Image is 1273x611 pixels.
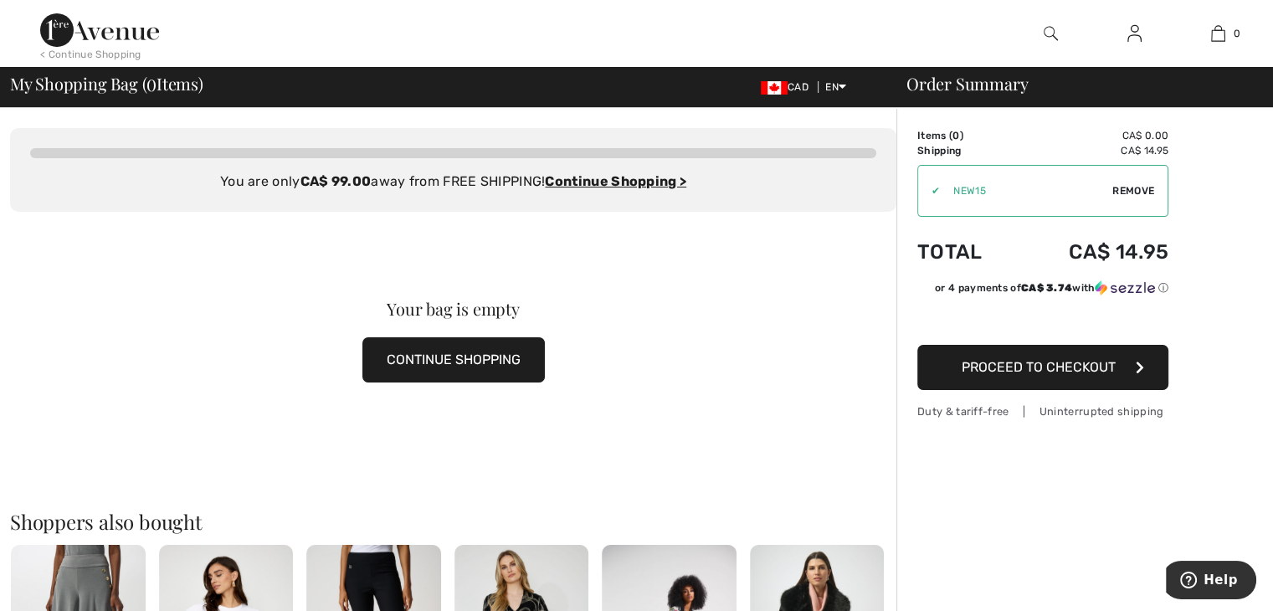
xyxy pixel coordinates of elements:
button: CONTINUE SHOPPING [362,337,545,383]
h2: Shoppers also bought [10,511,896,531]
button: Proceed to Checkout [917,345,1168,390]
td: Total [917,223,1016,280]
img: 1ère Avenue [40,13,159,47]
span: CAD [761,81,815,93]
td: Shipping [917,143,1016,158]
iframe: Opens a widget where you can find more information [1166,561,1256,603]
div: Duty & tariff-free | Uninterrupted shipping [917,403,1168,419]
span: 0 [146,71,157,93]
input: Promo code [940,166,1112,216]
span: 0 [952,130,959,141]
td: CA$ 14.95 [1016,143,1168,158]
td: CA$ 14.95 [1016,223,1168,280]
iframe: PayPal-paypal [917,301,1168,339]
a: Sign In [1114,23,1155,44]
div: You are only away from FREE SHIPPING! [30,172,876,192]
span: Proceed to Checkout [962,359,1116,375]
div: < Continue Shopping [40,47,141,62]
a: 0 [1177,23,1259,44]
img: Sezzle [1095,280,1155,295]
img: Canadian Dollar [761,81,788,95]
a: Continue Shopping > [545,173,686,189]
img: My Bag [1211,23,1225,44]
div: Your bag is empty [54,300,852,317]
span: Remove [1112,183,1154,198]
span: EN [825,81,846,93]
span: 0 [1234,26,1240,41]
strong: CA$ 99.00 [300,173,372,189]
div: or 4 payments of with [935,280,1168,295]
td: CA$ 0.00 [1016,128,1168,143]
span: CA$ 3.74 [1021,282,1072,294]
span: My Shopping Bag ( Items) [10,75,203,92]
div: Order Summary [886,75,1263,92]
div: ✔ [918,183,940,198]
td: Items ( ) [917,128,1016,143]
img: search the website [1044,23,1058,44]
img: My Info [1127,23,1142,44]
div: or 4 payments ofCA$ 3.74withSezzle Click to learn more about Sezzle [917,280,1168,301]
